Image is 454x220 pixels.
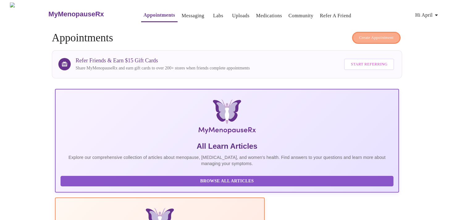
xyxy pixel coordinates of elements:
a: Appointments [144,11,175,19]
a: Labs [213,11,223,20]
button: Appointments [141,9,178,22]
button: Labs [208,10,228,22]
img: MyMenopauseRx Logo [112,99,342,136]
span: Create Appointment [359,34,394,41]
button: Browse All Articles [61,176,394,187]
h5: All Learn Articles [61,141,394,151]
a: Messaging [182,11,204,20]
a: Refer a Friend [320,11,351,20]
h3: MyMenopauseRx [48,10,104,18]
button: Refer a Friend [317,10,354,22]
a: Community [288,11,313,20]
a: Browse All Articles [61,178,395,183]
span: Browse All Articles [67,177,388,185]
h3: Refer Friends & Earn $15 Gift Cards [76,57,250,64]
a: MyMenopauseRx [48,3,128,25]
button: Community [286,10,316,22]
h4: Appointments [52,32,402,44]
button: Start Referring [344,59,394,70]
button: Create Appointment [352,32,401,44]
img: MyMenopauseRx Logo [10,2,48,26]
button: Medications [254,10,284,22]
span: Hi April [415,11,440,19]
a: Start Referring [343,56,396,73]
button: Uploads [229,10,252,22]
button: Messaging [179,10,207,22]
p: Explore our comprehensive collection of articles about menopause, [MEDICAL_DATA], and women's hea... [61,154,394,167]
button: Hi April [413,9,443,21]
a: Medications [256,11,282,20]
p: Share MyMenopauseRx and earn gift cards to over 200+ stores when friends complete appointments [76,65,250,71]
span: Start Referring [351,61,387,68]
a: Uploads [232,11,250,20]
